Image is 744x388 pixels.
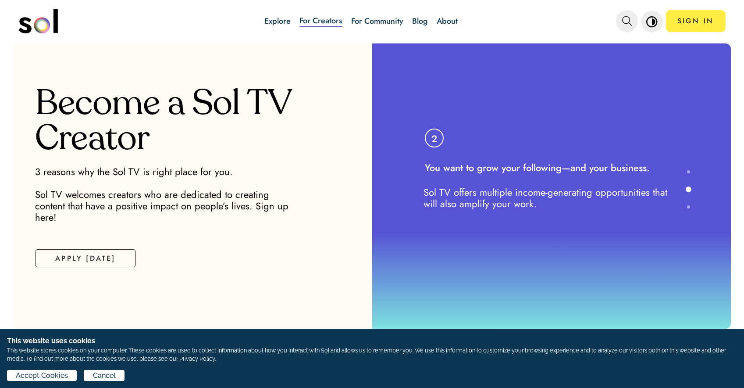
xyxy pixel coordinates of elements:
nav: main navigation [18,6,725,36]
div: 2 [425,129,444,147]
h1: Become a Sol TV Creator [35,87,350,158]
p: Sol TV offers multiple income-generating opportunities that will also amplify your work. [412,175,681,221]
h1: This website uses cookies [7,336,737,346]
a: Blog [412,15,428,27]
a: SIGN IN [666,10,726,32]
h2: 3 reasons why the Sol TV is right place for you. Sol TV welcomes creators who are dedicated to cr... [35,166,299,223]
img: logo [18,9,58,33]
p: You want to grow your following—and your business. [412,161,681,175]
button: Accept Cookies [7,370,77,381]
a: For Community [351,15,403,27]
span: Accept Cookies [16,370,68,381]
a: For Creators [299,15,342,27]
button: Cancel [84,370,124,381]
button: APPLY [DATE] [35,249,136,267]
a: Explore [264,15,291,27]
span: Cancel [93,370,116,381]
p: This website stores cookies on your computer. These cookies are used to collect information about... [7,346,737,363]
a: About [437,15,458,27]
